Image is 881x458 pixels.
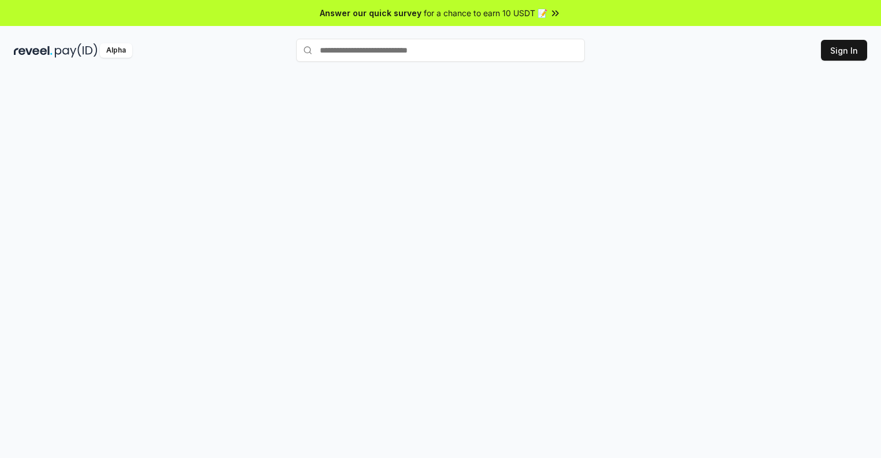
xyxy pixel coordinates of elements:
[424,7,547,19] span: for a chance to earn 10 USDT 📝
[14,43,53,58] img: reveel_dark
[55,43,98,58] img: pay_id
[100,43,132,58] div: Alpha
[320,7,421,19] span: Answer our quick survey
[821,40,867,61] button: Sign In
